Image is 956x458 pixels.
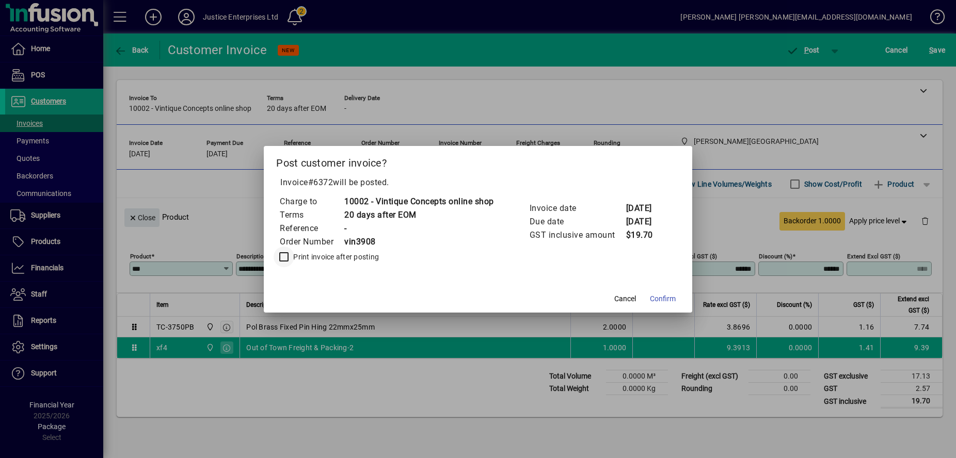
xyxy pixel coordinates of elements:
[646,290,680,308] button: Confirm
[344,208,494,222] td: 20 days after EOM
[276,176,680,189] p: Invoice will be posted .
[344,235,494,249] td: vin3908
[279,195,344,208] td: Charge to
[614,293,636,304] span: Cancel
[529,228,626,242] td: GST inclusive amount
[626,228,667,242] td: $19.70
[609,290,642,308] button: Cancel
[626,202,667,215] td: [DATE]
[650,293,676,304] span: Confirm
[279,235,344,249] td: Order Number
[344,195,494,208] td: 10002 - Vintique Concepts online shop
[279,208,344,222] td: Terms
[529,202,626,215] td: Invoice date
[264,146,692,176] h2: Post customer invoice?
[344,222,494,235] td: -
[626,215,667,228] td: [DATE]
[279,222,344,235] td: Reference
[291,252,379,262] label: Print invoice after posting
[529,215,626,228] td: Due date
[308,177,333,187] span: #6372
